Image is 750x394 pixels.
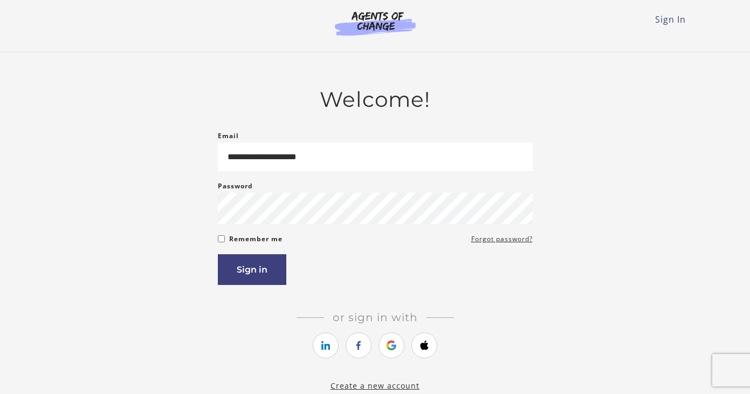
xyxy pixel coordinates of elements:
h2: Welcome! [218,87,533,112]
a: https://courses.thinkific.com/users/auth/google?ss%5Breferral%5D=&ss%5Buser_return_to%5D=https%3A... [379,332,404,358]
a: https://courses.thinkific.com/users/auth/apple?ss%5Breferral%5D=&ss%5Buser_return_to%5D=https%3A%... [411,332,437,358]
button: Sign in [218,254,286,285]
img: Agents of Change Logo [324,11,427,36]
a: https://courses.thinkific.com/users/auth/linkedin?ss%5Breferral%5D=&ss%5Buser_return_to%5D=https%... [313,332,339,358]
span: Or sign in with [324,311,426,324]
a: Sign In [655,13,686,25]
label: Email [218,130,239,142]
label: Password [218,180,253,193]
a: Forgot password? [471,233,533,246]
label: Remember me [229,233,283,246]
a: https://courses.thinkific.com/users/auth/facebook?ss%5Breferral%5D=&ss%5Buser_return_to%5D=https%... [346,332,371,358]
a: Create a new account [331,381,419,391]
